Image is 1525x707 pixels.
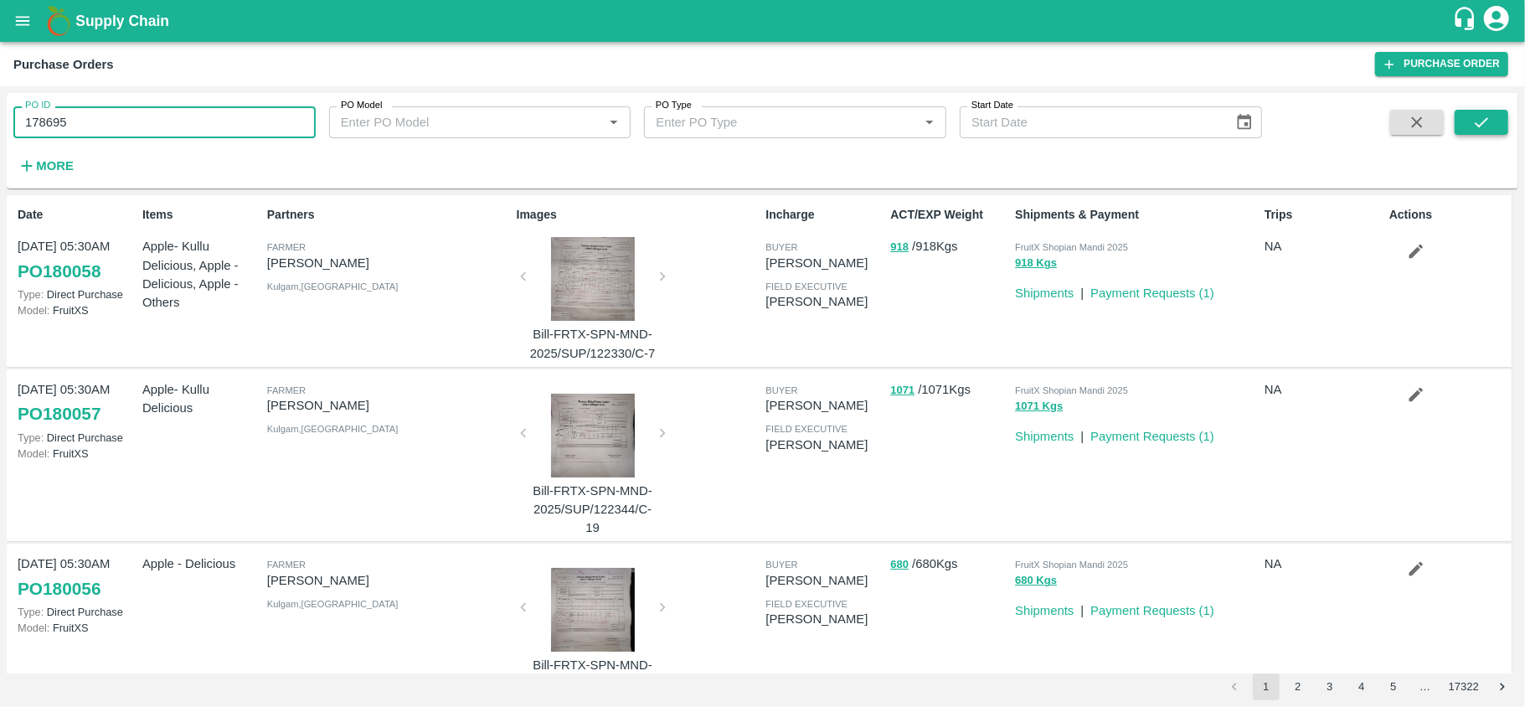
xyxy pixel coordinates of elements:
[1015,385,1128,395] span: FruitX Shopian Mandi 2025
[75,9,1452,33] a: Supply Chain
[267,396,510,415] p: [PERSON_NAME]
[18,380,136,399] p: [DATE] 05:30AM
[42,4,75,38] img: logo
[267,560,306,570] span: Farmer
[1452,6,1481,36] div: customer-support
[341,99,383,112] label: PO Model
[1090,604,1214,617] a: Payment Requests (1)
[13,54,114,75] div: Purchase Orders
[765,436,884,454] p: [PERSON_NAME]
[267,571,510,590] p: [PERSON_NAME]
[1015,254,1057,273] button: 918 Kgs
[267,281,399,292] span: Kulgam , [GEOGRAPHIC_DATA]
[267,254,510,272] p: [PERSON_NAME]
[890,238,909,257] button: 918
[765,242,797,252] span: buyer
[890,237,1008,256] p: / 918 Kgs
[18,447,49,460] span: Model:
[649,111,914,133] input: Enter PO Type
[334,111,599,133] input: Enter PO Model
[142,206,260,224] p: Items
[1015,286,1074,300] a: Shipments
[530,482,656,538] p: Bill-FRTX-SPN-MND-2025/SUP/122344/C-19
[267,599,399,609] span: Kulgam , [GEOGRAPHIC_DATA]
[1074,595,1084,620] div: |
[1015,242,1128,252] span: FruitX Shopian Mandi 2025
[18,237,136,255] p: [DATE] 05:30AM
[1090,430,1214,443] a: Payment Requests (1)
[1481,3,1512,39] div: account of current user
[765,254,884,272] p: [PERSON_NAME]
[25,99,50,112] label: PO ID
[890,555,909,575] button: 680
[142,380,260,418] p: Apple- Kullu Delicious
[765,281,848,292] span: field executive
[1412,679,1439,695] div: …
[1229,106,1260,138] button: Choose date
[765,571,884,590] p: [PERSON_NAME]
[960,106,1221,138] input: Start Date
[530,325,656,363] p: Bill-FRTX-SPN-MND-2025/SUP/122330/C-7
[18,446,136,462] p: FruitXS
[267,424,399,434] span: Kulgam , [GEOGRAPHIC_DATA]
[1015,430,1074,443] a: Shipments
[765,424,848,434] span: field executive
[1489,673,1516,700] button: Go to next page
[1015,571,1057,591] button: 680 Kgs
[18,431,44,444] span: Type:
[18,302,136,318] p: FruitXS
[1348,673,1375,700] button: Go to page 4
[765,560,797,570] span: buyer
[1265,206,1383,224] p: Trips
[765,292,884,311] p: [PERSON_NAME]
[890,381,914,400] button: 1071
[765,206,884,224] p: Incharge
[1265,237,1383,255] p: NA
[603,111,625,133] button: Open
[1380,673,1407,700] button: Go to page 5
[18,622,49,634] span: Model:
[1285,673,1311,700] button: Go to page 2
[1375,52,1508,76] a: Purchase Order
[142,555,260,573] p: Apple - Delicious
[18,288,44,301] span: Type:
[13,106,316,138] input: Enter PO ID
[971,99,1013,112] label: Start Date
[1218,673,1518,700] nav: pagination navigation
[765,610,884,628] p: [PERSON_NAME]
[765,396,884,415] p: [PERSON_NAME]
[13,152,78,180] button: More
[18,555,136,573] p: [DATE] 05:30AM
[919,111,940,133] button: Open
[1015,560,1128,570] span: FruitX Shopian Mandi 2025
[75,13,169,29] b: Supply Chain
[18,206,136,224] p: Date
[1015,206,1258,224] p: Shipments & Payment
[267,385,306,395] span: Farmer
[267,242,306,252] span: Farmer
[18,430,136,446] p: Direct Purchase
[18,304,49,317] span: Model:
[1090,286,1214,300] a: Payment Requests (1)
[656,99,692,112] label: PO Type
[18,256,100,286] a: PO180058
[1074,277,1084,302] div: |
[18,399,100,429] a: PO180057
[18,574,100,604] a: PO180056
[3,2,42,40] button: open drawer
[1444,673,1484,700] button: Go to page 17322
[267,206,510,224] p: Partners
[1265,555,1383,573] p: NA
[890,206,1008,224] p: ACT/EXP Weight
[18,606,44,618] span: Type:
[1316,673,1343,700] button: Go to page 3
[890,380,1008,400] p: / 1071 Kgs
[142,237,260,312] p: Apple- Kullu Delicious, Apple - Delicious, Apple - Others
[765,599,848,609] span: field executive
[36,159,74,173] strong: More
[1015,397,1063,416] button: 1071 Kgs
[1265,380,1383,399] p: NA
[1074,421,1084,446] div: |
[890,555,1008,574] p: / 680 Kgs
[1253,673,1280,700] button: page 1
